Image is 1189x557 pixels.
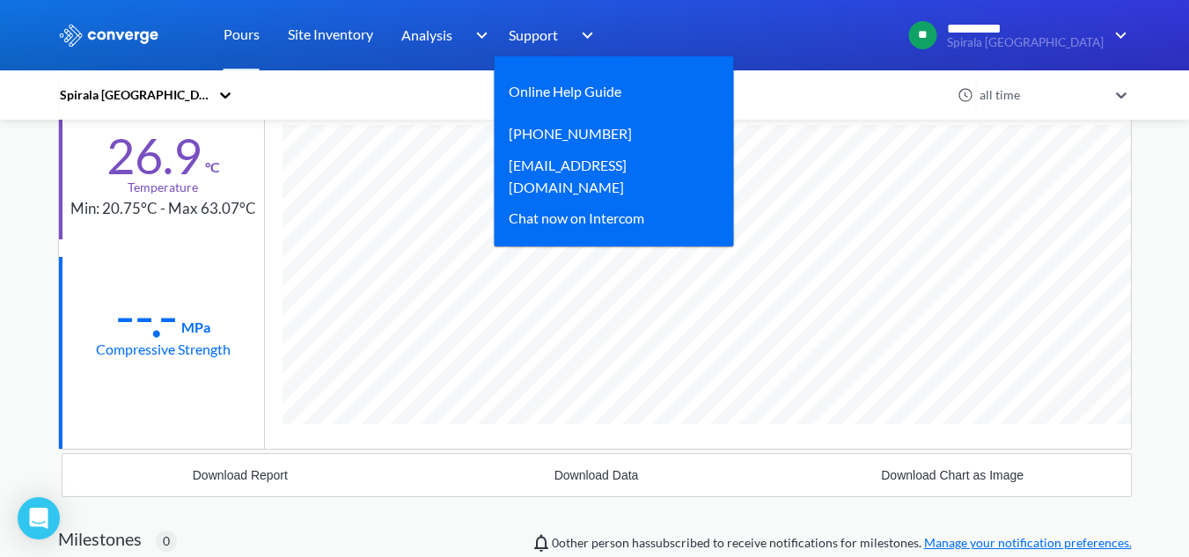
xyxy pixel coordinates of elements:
span: Analysis [401,24,452,46]
img: icon-clock.svg [958,87,973,103]
span: Support [509,24,558,46]
div: Spirala [GEOGRAPHIC_DATA] [58,85,209,105]
span: 0 other [552,535,589,550]
button: Download Data [418,454,774,496]
h2: Milestones [58,528,142,549]
div: Download Data [554,468,639,482]
a: Online Help Guide [509,80,621,102]
button: Download Report [62,454,419,496]
span: 0 [163,531,170,551]
img: notifications-icon.svg [531,532,552,553]
div: 26.9 [106,134,202,178]
img: downArrow.svg [570,25,598,46]
div: Chat now on Intercom [509,207,644,229]
div: Min: 20.75°C - Max 63.07°C [70,197,256,221]
img: downArrow.svg [464,25,492,46]
span: person has subscribed to receive notifications for milestones. [552,533,1132,553]
div: Open Intercom Messenger [18,497,60,539]
a: [PHONE_NUMBER] [509,122,632,144]
div: Temperature [128,178,198,197]
img: logo_ewhite.svg [58,24,160,47]
div: --.- [115,294,178,338]
a: [EMAIL_ADDRESS][DOMAIN_NAME] [509,154,706,198]
div: Compressive Strength [96,338,231,360]
button: Download Chart as Image [774,454,1131,496]
div: all time [975,85,1107,105]
span: Spirala [GEOGRAPHIC_DATA] [947,36,1104,49]
div: Download Report [193,468,288,482]
a: Manage your notification preferences. [924,535,1132,550]
div: Download Chart as Image [881,468,1024,482]
img: downArrow.svg [1104,25,1132,46]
